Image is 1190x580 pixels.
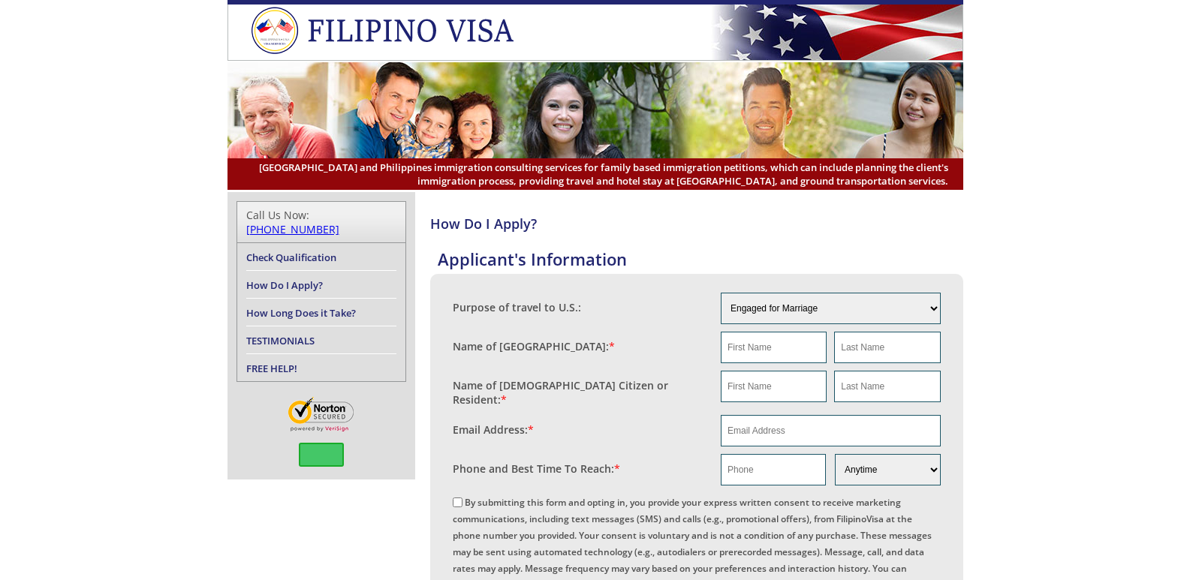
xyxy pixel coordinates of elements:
a: FREE HELP! [246,362,297,375]
h4: Applicant's Information [438,248,963,270]
span: [GEOGRAPHIC_DATA] and Philippines immigration consulting services for family based immigration pe... [243,161,948,188]
input: First Name [721,371,827,402]
label: Name of [GEOGRAPHIC_DATA]: [453,339,615,353]
input: Last Name [834,371,940,402]
label: Email Address: [453,422,534,437]
a: How Long Does it Take? [246,306,356,320]
input: First Name [721,332,827,363]
input: By submitting this form and opting in, you provide your express written consent to receive market... [453,497,462,507]
input: Phone [721,454,826,485]
a: [PHONE_NUMBER] [246,222,339,236]
label: Purpose of travel to U.S.: [453,300,581,314]
a: TESTIMONIALS [246,334,315,347]
a: How Do I Apply? [246,278,323,292]
input: Last Name [834,332,940,363]
label: Name of [DEMOGRAPHIC_DATA] Citizen or Resident: [453,378,706,407]
select: Phone and Best Reach Time are required. [835,454,940,485]
input: Email Address [721,415,941,446]
a: Check Qualification [246,251,336,264]
div: Call Us Now: [246,208,396,236]
h4: How Do I Apply? [430,215,963,233]
label: Phone and Best Time To Reach: [453,461,620,476]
